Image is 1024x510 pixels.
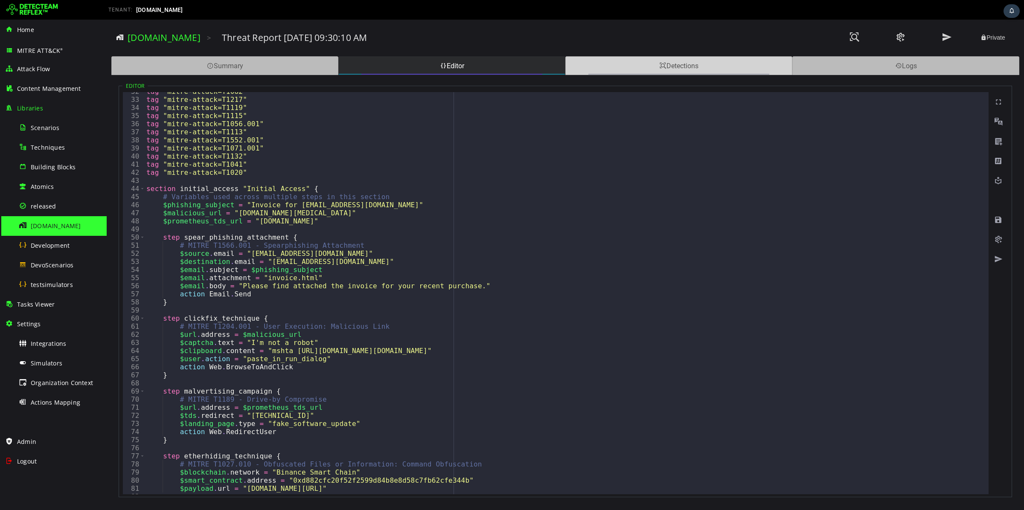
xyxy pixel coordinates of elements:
div: 61 [16,303,38,311]
div: 65 [16,335,38,343]
sup: ® [60,47,63,51]
div: 68 [16,359,38,368]
div: Editor [232,37,459,55]
div: 78 [16,440,38,449]
div: 56 [16,262,38,270]
div: 54 [16,246,38,254]
div: 35 [16,92,38,100]
span: testsimulators [31,281,73,289]
div: 51 [16,222,38,230]
span: TENANT: [108,7,133,13]
div: 74 [16,408,38,416]
span: > [100,13,105,23]
span: [DOMAIN_NAME] [136,6,183,13]
span: Techniques [31,143,65,151]
div: 66 [16,343,38,351]
div: 57 [16,270,38,278]
div: Task Notifications [1004,4,1020,18]
div: 73 [16,400,38,408]
div: 63 [16,319,38,327]
div: 59 [16,287,38,295]
div: 77 [16,432,38,440]
span: [DOMAIN_NAME] [31,222,81,230]
div: 36 [16,100,38,108]
div: 64 [16,327,38,335]
div: Summary [5,37,232,55]
button: Private [865,13,908,23]
div: 79 [16,449,38,457]
span: Atomics [31,183,54,191]
span: Actions Mapping [31,398,80,406]
span: Tasks Viewer [17,300,55,308]
span: Toggle code folding, rows 44 through 84 [33,165,38,173]
span: Attack Flow [17,65,50,73]
span: released [31,202,56,210]
span: Libraries [17,104,43,112]
span: Home [17,26,34,34]
div: 53 [16,238,38,246]
span: Integrations [31,339,66,348]
div: 41 [16,141,38,149]
div: 72 [16,392,38,400]
div: 50 [16,214,38,222]
div: 52 [16,230,38,238]
div: 42 [16,149,38,157]
div: 58 [16,278,38,287]
div: 76 [16,424,38,432]
span: Organization Context [31,379,93,387]
div: 40 [16,133,38,141]
span: Toggle code folding, rows 77 through 83 [33,432,38,440]
span: Scenarios [31,124,59,132]
legend: Editor [16,63,41,70]
span: Settings [17,320,41,328]
div: 55 [16,254,38,262]
div: 46 [16,181,38,189]
div: 80 [16,457,38,465]
span: Private [874,14,899,21]
span: Toggle code folding, rows 50 through 58 [33,214,38,222]
span: Simulators [31,359,62,367]
div: 45 [16,173,38,181]
span: Development [31,241,70,249]
div: 37 [16,108,38,116]
div: 69 [16,368,38,376]
div: 62 [16,311,38,319]
div: 67 [16,351,38,359]
div: 43 [16,157,38,165]
span: Toggle code folding, rows 69 through 75 [33,368,38,376]
div: Detections [459,37,686,55]
div: 70 [16,376,38,384]
span: DevoScenarios [31,261,74,269]
div: 39 [16,125,38,133]
span: Content Management [17,84,81,93]
span: Toggle code folding, rows 60 through 67 [33,295,38,303]
div: 33 [16,76,38,84]
div: 81 [16,465,38,473]
div: 48 [16,197,38,206]
div: 44 [16,165,38,173]
div: Logs [686,37,913,55]
span: Admin [17,438,36,446]
div: 60 [16,295,38,303]
div: 75 [16,416,38,424]
div: 38 [16,116,38,125]
span: Logout [17,457,37,465]
a: [DOMAIN_NAME] [21,12,94,24]
img: Detecteam logo [6,3,58,17]
span: MITRE ATT&CK [17,46,63,55]
span: Building Blocks [31,163,76,171]
div: 34 [16,84,38,92]
div: 82 [16,473,38,481]
div: 49 [16,206,38,214]
div: 47 [16,189,38,197]
h3: Threat Report [DATE] 09:30:10 AM [115,12,260,24]
div: 71 [16,384,38,392]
